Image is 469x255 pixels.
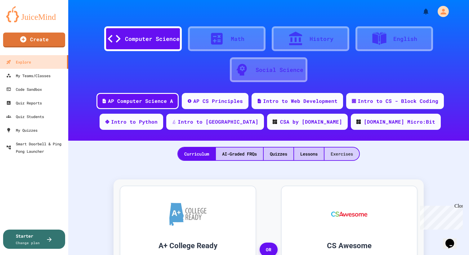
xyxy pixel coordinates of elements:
div: Intro to Python [111,118,158,125]
div: My Notifications [411,6,431,17]
div: AP CS Principles [193,97,243,105]
div: AI-Graded FRQs [216,147,263,160]
div: Quiz Students [6,113,44,120]
div: CSA by [DOMAIN_NAME] [280,118,342,125]
div: Code Sandbox [6,86,42,93]
h3: CS Awesome [291,240,408,251]
img: CODE_logo_RGB.png [356,120,361,124]
div: Intro to CS - Block Coding [358,97,438,105]
div: Computer Science [125,35,180,43]
div: My Quizzes [6,126,38,134]
div: Exercises [324,147,359,160]
div: Intro to [GEOGRAPHIC_DATA] [178,118,258,125]
div: [DOMAIN_NAME] Micro:Bit [364,118,435,125]
div: Starter [16,233,40,246]
div: Quiz Reports [6,99,42,107]
div: Lessons [294,147,324,160]
div: Smart Doorbell & Ping Pong Launcher [6,140,66,155]
img: A+ College Ready [169,203,207,226]
img: CS Awesome [325,196,374,233]
div: Intro to Web Development [263,97,337,105]
div: English [393,35,417,43]
iframe: chat widget [443,230,463,249]
div: Quizzes [264,147,293,160]
div: Curriculum [178,147,215,160]
a: Create [3,33,65,47]
h3: A+ College Ready [130,240,246,251]
div: My Teams/Classes [6,72,51,79]
div: Chat with us now!Close [2,2,43,39]
img: logo-orange.svg [6,6,62,22]
button: StarterChange plan [3,230,65,249]
img: CODE_logo_RGB.png [273,120,277,124]
span: Change plan [16,240,40,245]
div: My Account [431,4,450,19]
div: History [310,35,333,43]
div: AP Computer Science A [108,97,173,105]
div: Explore [6,58,31,66]
div: Social Science [256,66,303,74]
iframe: chat widget [418,203,463,230]
div: Math [231,35,244,43]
